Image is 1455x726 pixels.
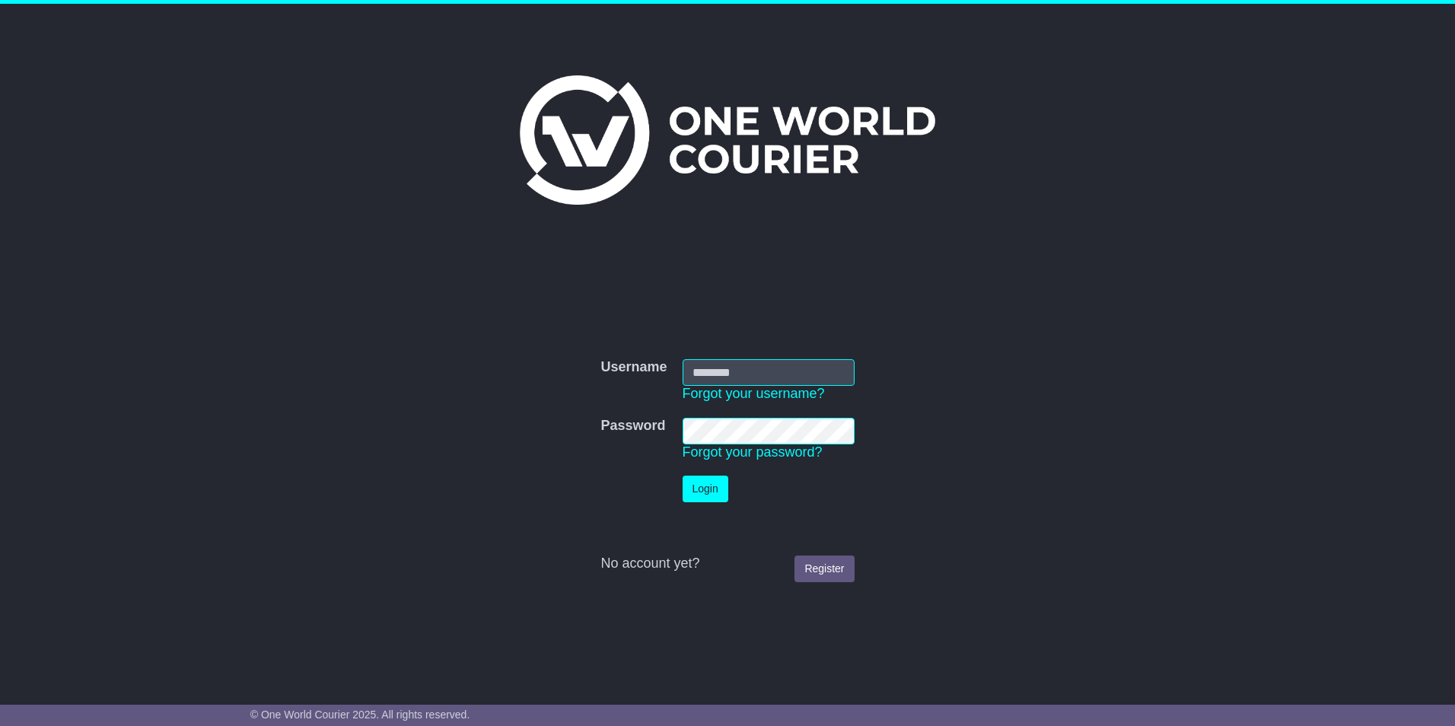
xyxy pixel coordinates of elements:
label: Username [600,359,667,376]
button: Login [683,476,728,502]
label: Password [600,418,665,435]
span: © One World Courier 2025. All rights reserved. [250,708,470,721]
div: No account yet? [600,556,854,572]
a: Forgot your password? [683,444,823,460]
img: One World [520,75,935,205]
a: Register [794,556,854,582]
a: Forgot your username? [683,386,825,401]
